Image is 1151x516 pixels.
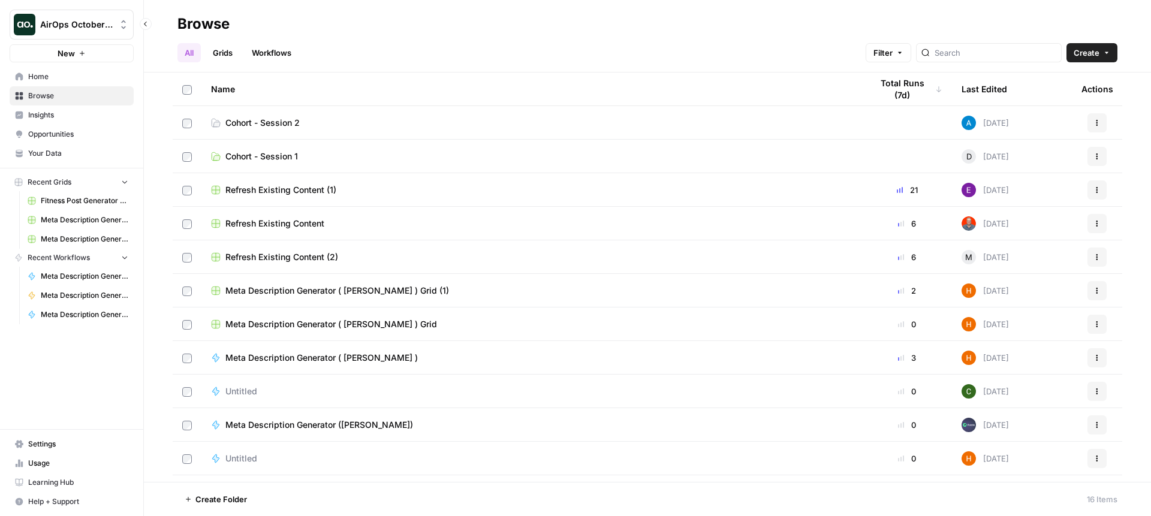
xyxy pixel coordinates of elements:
[962,351,976,365] img: 800yb5g0cvdr0f9czziwsqt6j8wa
[872,218,942,230] div: 6
[211,318,852,330] a: Meta Description Generator ( [PERSON_NAME] ) Grid
[195,493,247,505] span: Create Folder
[10,434,134,454] a: Settings
[10,249,134,267] button: Recent Workflows
[225,285,449,297] span: Meta Description Generator ( [PERSON_NAME] ) Grid (1)
[962,116,1009,130] div: [DATE]
[962,418,976,432] img: d6lh0kjkb6wu0q08wyec5sbf2p69
[177,490,254,509] button: Create Folder
[225,385,257,397] span: Untitled
[211,452,852,464] a: Untitled
[28,148,128,159] span: Your Data
[41,234,128,245] span: Meta Description Generator ( [PERSON_NAME] ) Grid
[225,352,418,364] span: Meta Description Generator ( [PERSON_NAME] )
[225,318,437,330] span: Meta Description Generator ( [PERSON_NAME] ) Grid
[962,418,1009,432] div: [DATE]
[10,105,134,125] a: Insights
[40,19,113,31] span: AirOps October Cohort
[962,317,976,331] img: 800yb5g0cvdr0f9czziwsqt6j8wa
[962,451,1009,466] div: [DATE]
[211,251,852,263] a: Refresh Existing Content (2)
[211,352,852,364] a: Meta Description Generator ( [PERSON_NAME] )
[28,477,128,488] span: Learning Hub
[935,47,1056,59] input: Search
[872,352,942,364] div: 3
[177,14,230,34] div: Browse
[962,317,1009,331] div: [DATE]
[872,251,942,263] div: 6
[28,90,128,101] span: Browse
[10,492,134,511] button: Help + Support
[41,271,128,282] span: Meta Description Generator
[962,451,976,466] img: 800yb5g0cvdr0f9czziwsqt6j8wa
[872,285,942,297] div: 2
[28,496,128,507] span: Help + Support
[28,110,128,120] span: Insights
[211,385,852,397] a: Untitled
[211,73,852,105] div: Name
[225,184,336,196] span: Refresh Existing Content (1)
[28,252,90,263] span: Recent Workflows
[965,251,972,263] span: M
[41,309,128,320] span: Meta Description Generator ( [PERSON_NAME] )
[962,216,976,231] img: 698zlg3kfdwlkwrbrsgpwna4smrc
[22,286,134,305] a: Meta Description Generator ([PERSON_NAME])
[1066,43,1117,62] button: Create
[245,43,299,62] a: Workflows
[225,452,257,464] span: Untitled
[10,473,134,492] a: Learning Hub
[10,67,134,86] a: Home
[225,419,413,431] span: Meta Description Generator ([PERSON_NAME])
[28,71,128,82] span: Home
[211,285,852,297] a: Meta Description Generator ( [PERSON_NAME] ) Grid (1)
[22,210,134,230] a: Meta Description Generator ( [PERSON_NAME] ) Grid (1)
[10,10,134,40] button: Workspace: AirOps October Cohort
[962,183,1009,197] div: [DATE]
[225,218,324,230] span: Refresh Existing Content
[872,73,942,105] div: Total Runs (7d)
[28,439,128,449] span: Settings
[962,183,976,197] img: 43kfmuemi38zyoc4usdy4i9w48nn
[211,117,852,129] a: Cohort - Session 2
[10,144,134,163] a: Your Data
[873,47,893,59] span: Filter
[211,419,852,431] a: Meta Description Generator ([PERSON_NAME])
[41,195,128,206] span: Fitness Post Generator ([PERSON_NAME])
[211,218,852,230] a: Refresh Existing Content
[962,73,1007,105] div: Last Edited
[22,230,134,249] a: Meta Description Generator ( [PERSON_NAME] ) Grid
[866,43,911,62] button: Filter
[22,267,134,286] a: Meta Description Generator
[10,44,134,62] button: New
[962,216,1009,231] div: [DATE]
[1087,493,1117,505] div: 16 Items
[58,47,75,59] span: New
[872,318,942,330] div: 0
[10,173,134,191] button: Recent Grids
[41,215,128,225] span: Meta Description Generator ( [PERSON_NAME] ) Grid (1)
[225,117,300,129] span: Cohort - Session 2
[177,43,201,62] a: All
[1081,73,1113,105] div: Actions
[872,419,942,431] div: 0
[962,384,976,399] img: 14qrvic887bnlg6dzgoj39zarp80
[962,351,1009,365] div: [DATE]
[872,452,942,464] div: 0
[10,454,134,473] a: Usage
[10,125,134,144] a: Opportunities
[211,150,852,162] a: Cohort - Session 1
[22,191,134,210] a: Fitness Post Generator ([PERSON_NAME])
[22,305,134,324] a: Meta Description Generator ( [PERSON_NAME] )
[41,290,128,301] span: Meta Description Generator ([PERSON_NAME])
[10,86,134,105] a: Browse
[872,385,942,397] div: 0
[962,283,976,298] img: 800yb5g0cvdr0f9czziwsqt6j8wa
[225,150,298,162] span: Cohort - Session 1
[962,250,1009,264] div: [DATE]
[962,384,1009,399] div: [DATE]
[28,177,71,188] span: Recent Grids
[1074,47,1099,59] span: Create
[962,149,1009,164] div: [DATE]
[206,43,240,62] a: Grids
[966,150,972,162] span: D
